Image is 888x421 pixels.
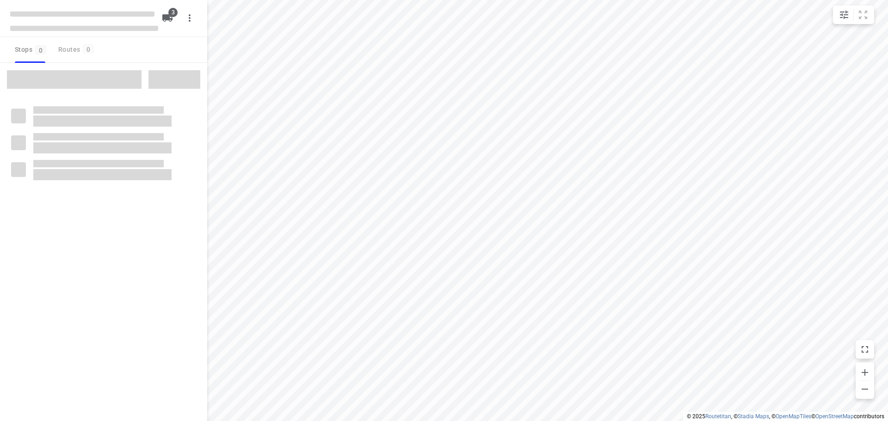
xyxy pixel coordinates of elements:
[833,6,874,24] div: small contained button group
[705,413,731,420] a: Routetitan
[687,413,884,420] li: © 2025 , © , © © contributors
[776,413,811,420] a: OpenMapTiles
[738,413,769,420] a: Stadia Maps
[815,413,854,420] a: OpenStreetMap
